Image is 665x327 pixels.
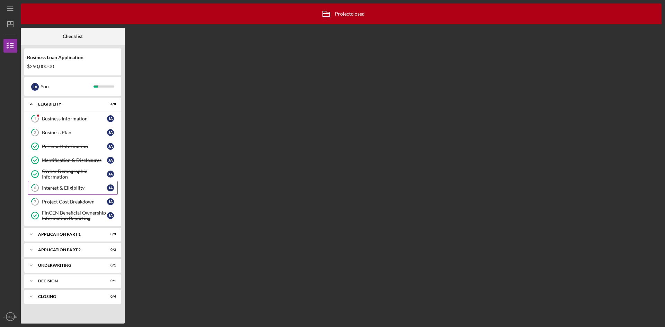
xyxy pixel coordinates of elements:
div: J A [31,83,39,91]
div: FinCEN Beneficial Ownership Information Reporting [42,210,107,221]
div: Business Loan Application [27,55,118,60]
div: 0 / 3 [104,232,116,236]
button: [PERSON_NAME] [3,310,17,324]
tspan: 2 [34,130,36,135]
tspan: 6 [34,186,36,190]
div: Application Part 2 [38,248,99,252]
div: J A [107,129,114,136]
div: Decision [38,279,99,283]
div: 0 / 3 [104,248,116,252]
div: Closing [38,294,99,299]
a: 6Interest & EligibilityJA [28,181,118,195]
tspan: 1 [34,117,36,121]
a: Owner Demographic InformationJA [28,167,118,181]
div: J A [107,212,114,219]
div: Project closed [318,5,365,22]
tspan: 7 [34,200,36,204]
div: 0 / 1 [104,279,116,283]
div: Interest & Eligibility [42,185,107,191]
div: Underwriting [38,263,99,267]
div: $250,000.00 [27,64,118,69]
b: Checklist [63,34,83,39]
a: 1Business InformationJA [28,112,118,126]
a: Personal InformationJA [28,139,118,153]
div: J A [107,171,114,178]
div: Owner Demographic Information [42,169,107,180]
div: 0 / 4 [104,294,116,299]
div: Eligibility [38,102,99,106]
div: Identification & Disclosures [42,157,107,163]
a: FinCEN Beneficial Ownership Information ReportingJA [28,209,118,222]
div: J A [107,198,114,205]
a: 7Project Cost BreakdownJA [28,195,118,209]
div: Personal Information [42,144,107,149]
div: 4 / 8 [104,102,116,106]
div: J A [107,157,114,164]
div: You [41,81,94,92]
a: Identification & DisclosuresJA [28,153,118,167]
div: Project Cost Breakdown [42,199,107,205]
a: 2Business PlanJA [28,126,118,139]
div: J A [107,115,114,122]
div: Application Part 1 [38,232,99,236]
div: J A [107,184,114,191]
div: J A [107,143,114,150]
div: Business Information [42,116,107,121]
div: Business Plan [42,130,107,135]
div: 0 / 1 [104,263,116,267]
